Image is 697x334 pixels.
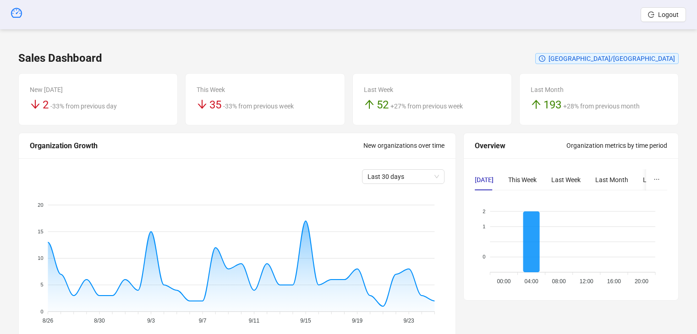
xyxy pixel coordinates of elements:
tspan: 9/7 [199,318,207,324]
tspan: 08:00 [552,278,566,285]
span: arrow-up [364,99,375,110]
tspan: 04:00 [525,278,538,285]
span: Logout [658,11,679,18]
tspan: 16:00 [607,278,621,285]
span: dashboard [11,7,22,18]
tspan: 5 [40,282,43,287]
div: Last Week [551,175,581,185]
tspan: 0 [483,254,486,259]
div: Overview [475,140,566,151]
button: Logout [641,7,686,22]
div: [DATE] [475,175,494,185]
h3: Sales Dashboard [18,51,102,66]
div: New [DATE] [30,85,166,95]
span: 193 [543,98,561,111]
div: This Week [508,175,537,185]
span: +27% from previous week [390,102,463,110]
div: Organization Growth [30,140,363,151]
span: arrow-down [197,99,208,110]
tspan: 12:00 [580,278,593,285]
tspan: 00:00 [497,278,511,285]
button: ellipsis [646,169,667,190]
tspan: 2 [483,208,486,214]
tspan: 15 [38,229,43,234]
span: [GEOGRAPHIC_DATA]/[GEOGRAPHIC_DATA] [549,55,675,62]
span: 52 [377,98,389,111]
tspan: 9/3 [147,318,155,324]
tspan: 1 [483,224,486,229]
span: logout [648,11,654,18]
tspan: 20:00 [635,278,648,285]
tspan: 9/15 [300,318,311,324]
tspan: 0 [40,308,43,314]
tspan: 8/26 [43,318,54,324]
span: New organizations over time [363,142,445,149]
tspan: 10 [38,255,43,261]
span: Organization metrics by time period [566,142,667,149]
div: Last Week [364,85,500,95]
div: Last Month [531,85,667,95]
span: -33% from previous day [50,102,117,110]
tspan: 9/23 [403,318,414,324]
span: arrow-up [531,99,542,110]
div: Last Month [595,175,628,185]
div: This Week [197,85,333,95]
tspan: 20 [38,202,43,207]
span: clock-circle [539,55,545,62]
span: 2 [43,98,49,111]
tspan: 9/19 [352,318,363,324]
span: ellipsis [653,176,660,183]
tspan: 9/11 [249,318,260,324]
span: +28% from previous month [563,102,640,110]
span: -33% from previous week [223,102,294,110]
div: Last 3 Months [643,175,684,185]
span: 35 [209,98,221,111]
tspan: 8/30 [94,318,105,324]
span: arrow-down [30,99,41,110]
span: Last 30 days [368,170,439,183]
